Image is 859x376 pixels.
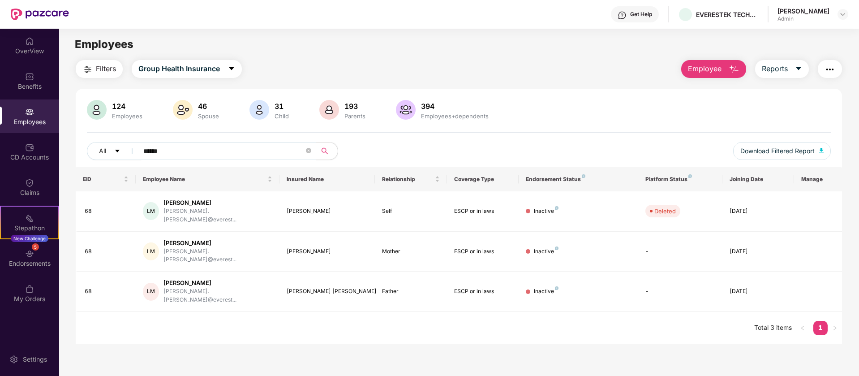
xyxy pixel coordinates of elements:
span: Download Filtered Report [740,146,815,156]
img: svg+xml;base64,PHN2ZyB4bWxucz0iaHR0cDovL3d3dy53My5vcmcvMjAwMC9zdmciIHhtbG5zOnhsaW5rPSJodHRwOi8vd3... [173,100,193,120]
img: svg+xml;base64,PHN2ZyB4bWxucz0iaHR0cDovL3d3dy53My5vcmcvMjAwMC9zdmciIHdpZHRoPSI4IiBoZWlnaHQ9IjgiIH... [582,174,585,178]
span: Group Health Insurance [138,63,220,74]
div: Inactive [534,247,558,256]
div: [PERSON_NAME] [PERSON_NAME] [287,287,368,296]
a: 1 [813,321,828,334]
div: [PERSON_NAME] [163,199,272,207]
div: Father [382,287,439,296]
img: svg+xml;base64,PHN2ZyBpZD0iQmVuZWZpdHMiIHhtbG5zPSJodHRwOi8vd3d3LnczLm9yZy8yMDAwL3N2ZyIgd2lkdGg9Ij... [25,72,34,81]
img: svg+xml;base64,PHN2ZyB4bWxucz0iaHR0cDovL3d3dy53My5vcmcvMjAwMC9zdmciIHdpZHRoPSI4IiBoZWlnaHQ9IjgiIH... [555,206,558,210]
th: Coverage Type [447,167,519,191]
span: caret-down [795,65,802,73]
span: All [99,146,106,156]
div: Inactive [534,287,558,296]
img: svg+xml;base64,PHN2ZyBpZD0iQ0RfQWNjb3VudHMiIGRhdGEtbmFtZT0iQ0QgQWNjb3VudHMiIHhtbG5zPSJodHRwOi8vd3... [25,143,34,152]
div: 68 [85,247,129,256]
button: Download Filtered Report [733,142,831,160]
div: [PERSON_NAME].[PERSON_NAME]@everest... [163,287,272,304]
div: LM [143,242,159,260]
div: Self [382,207,439,216]
span: EID [83,176,122,183]
button: Allcaret-down [87,142,142,160]
div: LM [143,283,159,301]
div: [DATE] [730,207,787,216]
img: svg+xml;base64,PHN2ZyBpZD0iRW1wbG95ZWVzIiB4bWxucz0iaHR0cDovL3d3dy53My5vcmcvMjAwMC9zdmciIHdpZHRoPS... [25,108,34,117]
img: svg+xml;base64,PHN2ZyB4bWxucz0iaHR0cDovL3d3dy53My5vcmcvMjAwMC9zdmciIHdpZHRoPSI4IiBoZWlnaHQ9IjgiIH... [555,286,558,290]
img: New Pazcare Logo [11,9,69,20]
span: close-circle [306,147,311,156]
div: [PERSON_NAME] [287,207,368,216]
td: - [638,272,722,312]
div: Platform Status [645,176,715,183]
div: 68 [85,207,129,216]
span: Filters [96,63,116,74]
img: svg+xml;base64,PHN2ZyB4bWxucz0iaHR0cDovL3d3dy53My5vcmcvMjAwMC9zdmciIHdpZHRoPSIyMSIgaGVpZ2h0PSIyMC... [25,214,34,223]
li: Total 3 items [754,321,792,335]
div: [PERSON_NAME] [777,7,829,15]
div: [PERSON_NAME] [287,247,368,256]
th: Relationship [375,167,447,191]
div: Get Help [630,11,652,18]
div: Employees+dependents [419,112,490,120]
div: Endorsement Status [526,176,631,183]
div: Spouse [196,112,221,120]
th: EID [76,167,136,191]
span: Employees [75,38,133,51]
span: caret-down [228,65,235,73]
span: close-circle [306,148,311,153]
div: [PERSON_NAME].[PERSON_NAME]@everest... [163,207,272,224]
div: [PERSON_NAME].[PERSON_NAME]@everest... [163,247,272,264]
div: LM [143,202,159,220]
span: Reports [762,63,788,74]
th: Joining Date [722,167,794,191]
div: [PERSON_NAME] [163,279,272,287]
button: search [316,142,338,160]
div: 31 [273,102,291,111]
li: Next Page [828,321,842,335]
div: Mother [382,247,439,256]
div: 46 [196,102,221,111]
div: New Challenge [11,235,48,242]
img: svg+xml;base64,PHN2ZyBpZD0iSGVscC0zMngzMiIgeG1sbnM9Imh0dHA6Ly93d3cudzMub3JnLzIwMDAvc3ZnIiB3aWR0aD... [618,11,627,20]
div: ESCP or in laws [454,247,511,256]
img: svg+xml;base64,PHN2ZyBpZD0iU2V0dGluZy0yMHgyMCIgeG1sbnM9Imh0dHA6Ly93d3cudzMub3JnLzIwMDAvc3ZnIiB3aW... [9,355,18,364]
div: 124 [110,102,144,111]
li: Previous Page [795,321,810,335]
li: 1 [813,321,828,335]
button: Employee [681,60,746,78]
div: Inactive [534,207,558,216]
img: svg+xml;base64,PHN2ZyB4bWxucz0iaHR0cDovL3d3dy53My5vcmcvMjAwMC9zdmciIHhtbG5zOnhsaW5rPSJodHRwOi8vd3... [396,100,416,120]
div: Settings [20,355,50,364]
span: search [316,147,333,155]
div: EVERESTEK TECHNOSOFT SOLUTIONS PRIVATE LIMITED [696,10,759,19]
td: - [638,232,722,272]
button: left [795,321,810,335]
img: svg+xml;base64,PHN2ZyBpZD0iQ2xhaW0iIHhtbG5zPSJodHRwOi8vd3d3LnczLm9yZy8yMDAwL3N2ZyIgd2lkdGg9IjIwIi... [25,178,34,187]
button: right [828,321,842,335]
div: ESCP or in laws [454,287,511,296]
img: svg+xml;base64,PHN2ZyB4bWxucz0iaHR0cDovL3d3dy53My5vcmcvMjAwMC9zdmciIHdpZHRoPSIyNCIgaGVpZ2h0PSIyNC... [82,64,93,75]
div: 193 [343,102,367,111]
button: Reportscaret-down [755,60,809,78]
div: Deleted [654,207,676,216]
div: ESCP or in laws [454,207,511,216]
div: [DATE] [730,287,787,296]
button: Group Health Insurancecaret-down [132,60,242,78]
img: svg+xml;base64,PHN2ZyBpZD0iTXlfT3JkZXJzIiBkYXRhLW5hbWU9Ik15IE9yZGVycyIgeG1sbnM9Imh0dHA6Ly93d3cudz... [25,285,34,294]
img: svg+xml;base64,PHN2ZyB4bWxucz0iaHR0cDovL3d3dy53My5vcmcvMjAwMC9zdmciIHdpZHRoPSI4IiBoZWlnaHQ9IjgiIH... [688,174,692,178]
img: svg+xml;base64,PHN2ZyB4bWxucz0iaHR0cDovL3d3dy53My5vcmcvMjAwMC9zdmciIHdpZHRoPSI4IiBoZWlnaHQ9IjgiIH... [555,246,558,250]
span: Relationship [382,176,433,183]
span: Employee [688,63,722,74]
div: Stepathon [1,224,58,233]
th: Employee Name [136,167,279,191]
img: svg+xml;base64,PHN2ZyB4bWxucz0iaHR0cDovL3d3dy53My5vcmcvMjAwMC9zdmciIHhtbG5zOnhsaW5rPSJodHRwOi8vd3... [729,64,739,75]
div: 68 [85,287,129,296]
img: svg+xml;base64,PHN2ZyB4bWxucz0iaHR0cDovL3d3dy53My5vcmcvMjAwMC9zdmciIHhtbG5zOnhsaW5rPSJodHRwOi8vd3... [87,100,107,120]
img: svg+xml;base64,PHN2ZyB4bWxucz0iaHR0cDovL3d3dy53My5vcmcvMjAwMC9zdmciIHdpZHRoPSIyNCIgaGVpZ2h0PSIyNC... [825,64,835,75]
div: Employees [110,112,144,120]
div: 394 [419,102,490,111]
div: [PERSON_NAME] [163,239,272,247]
button: Filters [76,60,123,78]
img: svg+xml;base64,PHN2ZyB4bWxucz0iaHR0cDovL3d3dy53My5vcmcvMjAwMC9zdmciIHhtbG5zOnhsaW5rPSJodHRwOi8vd3... [249,100,269,120]
th: Insured Name [279,167,375,191]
